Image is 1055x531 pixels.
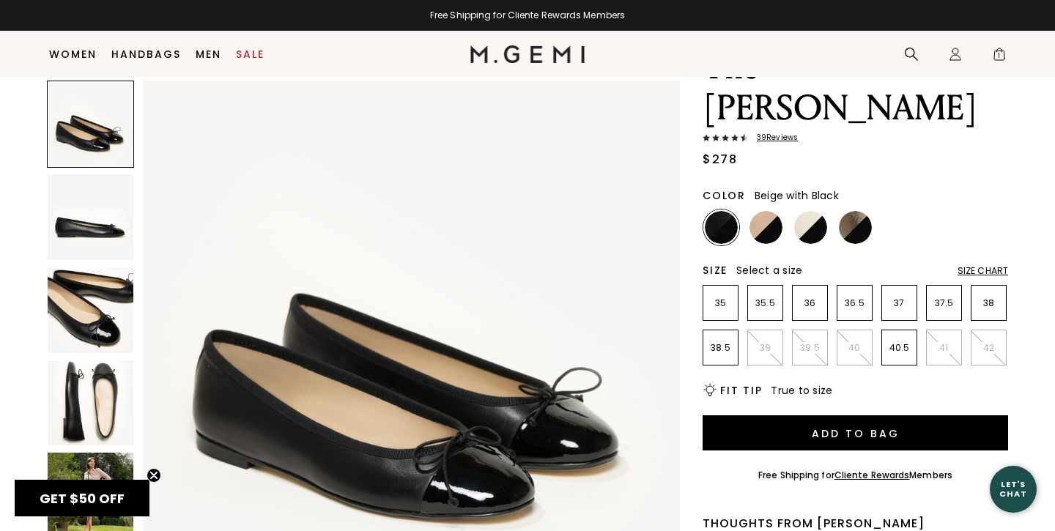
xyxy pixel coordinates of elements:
[470,45,585,63] img: M.Gemi
[147,468,161,483] button: Close teaser
[971,297,1006,309] p: 38
[755,188,839,203] span: Beige with Black
[882,342,917,354] p: 40.5
[882,297,917,309] p: 37
[758,469,952,481] div: Free Shipping for Members
[111,48,181,60] a: Handbags
[748,297,782,309] p: 35.5
[703,297,738,309] p: 35
[236,48,264,60] a: Sale
[703,133,1008,145] a: 39Reviews
[958,265,1008,277] div: Size Chart
[749,211,782,244] img: Beige with Black
[720,385,762,396] h2: Fit Tip
[793,297,827,309] p: 36
[48,174,133,260] img: The Rosa
[196,48,221,60] a: Men
[839,211,872,244] img: Antique Gold with Black
[927,342,961,354] p: 41
[794,211,827,244] img: Ecru with Black
[736,263,802,278] span: Select a size
[837,342,872,354] p: 40
[992,50,1007,64] span: 1
[793,342,827,354] p: 39.5
[748,133,798,142] span: 39 Review s
[48,267,133,353] img: The Rosa
[15,480,149,516] div: GET $50 OFFClose teaser
[771,383,832,398] span: True to size
[748,342,782,354] p: 39
[927,297,961,309] p: 37.5
[49,48,97,60] a: Women
[703,264,728,276] h2: Size
[703,151,737,168] div: $278
[40,489,125,508] span: GET $50 OFF
[971,342,1006,354] p: 42
[703,342,738,354] p: 38.5
[48,360,133,446] img: The Rosa
[990,480,1037,498] div: Let's Chat
[837,297,872,309] p: 36.5
[703,415,1008,450] button: Add to Bag
[703,190,746,201] h2: Color
[834,469,910,481] a: Cliente Rewards
[705,211,738,244] img: Black with Black
[703,47,1008,129] h1: The [PERSON_NAME]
